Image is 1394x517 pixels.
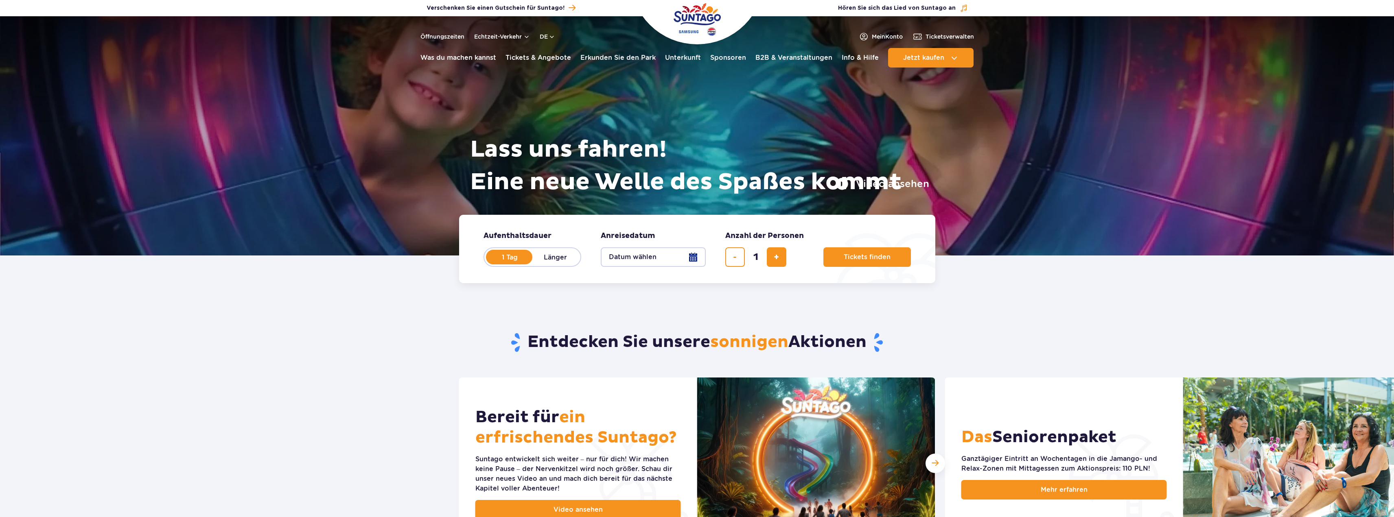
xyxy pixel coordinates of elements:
font: verwalten [946,33,974,40]
font: Hören Sie sich das Lied von Suntago an [838,5,956,11]
font: Tickets [926,33,946,40]
font: sonnigen [710,332,788,352]
font: Bereit für [475,407,559,428]
font: de [540,33,548,40]
a: Mehr erfahren [961,480,1167,500]
a: Was du machen kannst [420,48,496,68]
button: Datum wählen [601,247,706,267]
font: Konto [885,33,903,40]
font: Unterkunft [665,54,701,61]
font: Länger [544,253,567,261]
font: Erkunden Sie den Park [580,54,656,61]
a: MeinKonto [859,32,903,41]
font: Mein [872,33,885,40]
font: B2B & Veranstaltungen [755,54,832,61]
input: Anzahl der Tickets [746,247,766,267]
font: Suntago entwickelt sich weiter – nur für dich! Wir machen keine Pause – der Nervenkitzel wird noc... [475,455,672,492]
font: Verschenken Sie einen Gutschein für Suntago! [427,5,565,11]
button: Hören Sie sich das Lied von Suntago an [838,4,968,12]
button: de [540,33,555,41]
font: Sponsoren [710,54,746,61]
font: Lass uns fahren! [470,135,667,164]
button: Ticket hinzufügen [767,247,786,267]
font: Video ansehen [856,178,929,190]
button: Echtzeit-Verkehr [474,33,530,40]
font: Ganztägiger Eintritt an Wochentagen in die Jamango- und Relax-Zonen mit Mittagessen zum Aktionspr... [961,455,1157,472]
font: Aktionen [788,332,867,352]
a: Tickets & Angebote [506,48,571,68]
font: ein erfrischendes Suntago? [475,407,677,448]
font: Öffnungszeiten [420,33,464,40]
a: Erkunden Sie den Park [580,48,656,68]
font: 1 Tag [502,253,518,261]
a: Unterkunft [665,48,701,68]
font: Das [961,427,992,447]
a: Sponsoren [710,48,746,68]
font: Seniorenpaket [992,427,1116,447]
a: Info & Hilfe [842,48,879,68]
font: Was du machen kannst [420,54,496,61]
font: Entdecken Sie unsere [527,332,710,352]
a: Öffnungszeiten [420,33,464,41]
font: Eine neue Welle des Spaßes kommt [470,168,902,196]
font: Tickets & Angebote [506,54,571,61]
font: Info & Hilfe [842,54,879,61]
form: Planen Sie Ihren Besuch im Park of Poland [459,215,935,283]
a: Verschenken Sie einen Gutschein für Suntago! [427,2,576,13]
a: B2B & Veranstaltungen [755,48,832,68]
font: Datum wählen [609,253,657,261]
font: Anzahl der Personen [725,231,804,240]
a: Ticketsverwalten [913,32,974,41]
div: Nächste Folie [926,454,945,473]
button: Video ansehen [836,177,929,190]
font: Anreisedatum [601,231,655,240]
button: Jetzt kaufen [888,48,974,68]
button: Tickets finden [823,247,911,267]
font: Aufenthaltsdauer [484,231,551,240]
font: Echtzeit-Verkehr [474,33,522,40]
button: Ticket entfernen [725,247,745,267]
